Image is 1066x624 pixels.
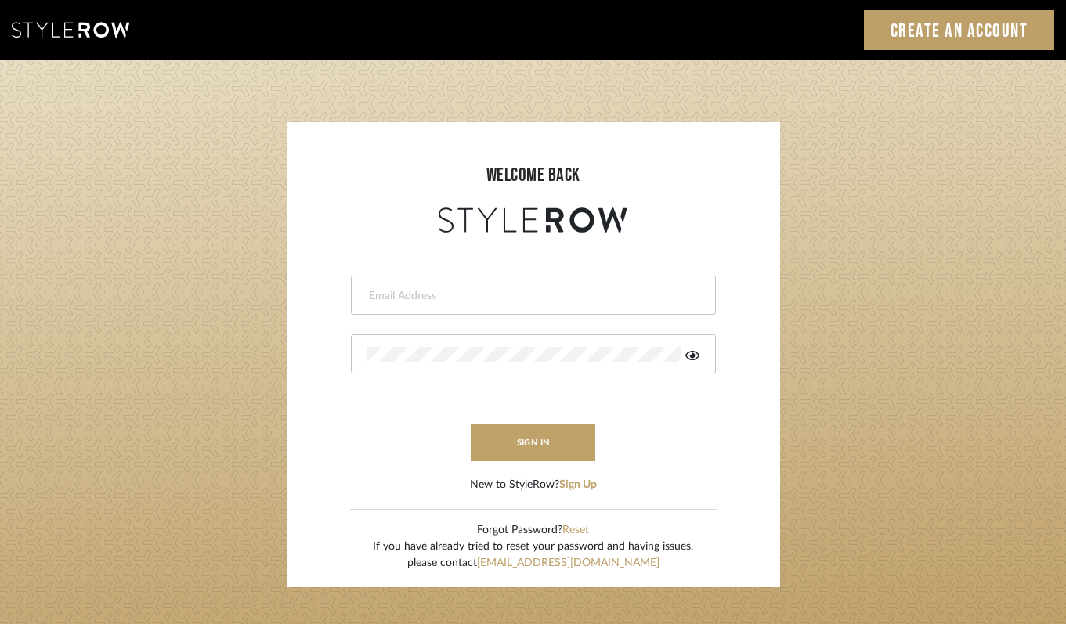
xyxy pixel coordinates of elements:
input: Email Address [367,288,696,304]
button: sign in [471,424,596,461]
button: Sign Up [559,477,597,493]
button: Reset [562,522,589,539]
a: Create an Account [864,10,1055,50]
div: Forgot Password? [373,522,693,539]
div: New to StyleRow? [470,477,597,493]
a: [EMAIL_ADDRESS][DOMAIN_NAME] [477,557,659,568]
div: welcome back [302,161,764,189]
div: If you have already tried to reset your password and having issues, please contact [373,539,693,572]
